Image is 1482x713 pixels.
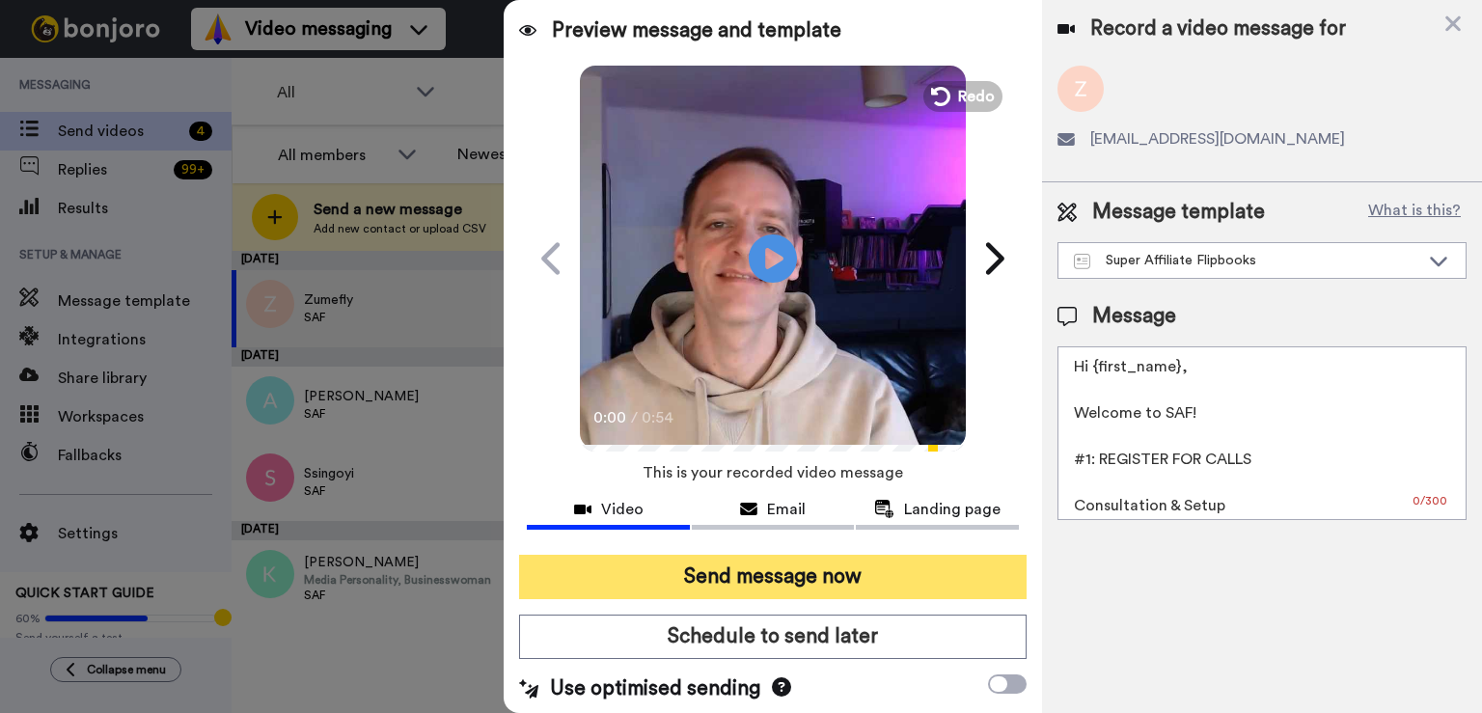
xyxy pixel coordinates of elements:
span: Landing page [904,498,1001,521]
span: Message template [1092,198,1265,227]
span: 0:54 [642,406,675,429]
button: Send message now [519,555,1027,599]
textarea: Hi {first_name}, Welcome to SAF! #1: REGISTER FOR CALLS Consultation & Setup >>​ [URL][DOMAIN_NAM... [1057,346,1467,520]
img: Message-temps.svg [1074,254,1090,269]
div: Super Affiliate Flipbooks [1074,251,1419,270]
span: Email [767,498,806,521]
span: Use optimised sending [550,674,760,703]
span: Video [601,498,644,521]
button: What is this? [1362,198,1467,227]
button: Schedule to send later [519,615,1027,659]
span: [EMAIL_ADDRESS][DOMAIN_NAME] [1090,127,1345,151]
span: This is your recorded video message [643,452,903,494]
span: Message [1092,302,1176,331]
span: 0:00 [593,406,627,429]
span: / [631,406,638,429]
